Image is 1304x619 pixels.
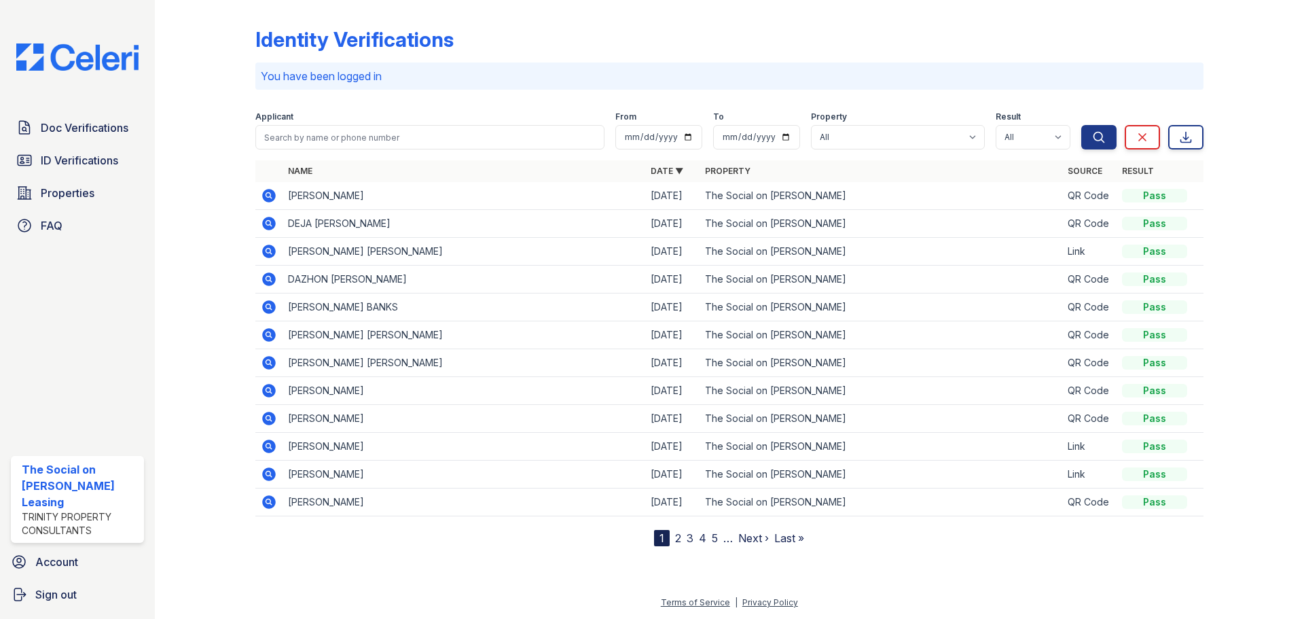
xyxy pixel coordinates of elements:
a: 2 [675,531,681,545]
span: … [723,530,733,546]
div: Pass [1122,440,1187,453]
td: [PERSON_NAME] [PERSON_NAME] [283,321,645,349]
td: QR Code [1062,266,1117,294]
div: Trinity Property Consultants [22,510,139,537]
td: [DATE] [645,266,700,294]
a: Sign out [5,581,149,608]
label: To [713,111,724,122]
p: You have been logged in [261,68,1198,84]
td: [PERSON_NAME] [283,489,645,516]
td: The Social on [PERSON_NAME] [700,405,1062,433]
td: The Social on [PERSON_NAME] [700,321,1062,349]
span: Account [35,554,78,570]
a: 5 [712,531,718,545]
td: The Social on [PERSON_NAME] [700,461,1062,489]
td: Link [1062,433,1117,461]
div: Pass [1122,467,1187,481]
a: Doc Verifications [11,114,144,141]
span: FAQ [41,217,62,234]
td: The Social on [PERSON_NAME] [700,266,1062,294]
div: Pass [1122,217,1187,230]
td: The Social on [PERSON_NAME] [700,377,1062,405]
a: Terms of Service [661,597,730,607]
span: Sign out [35,586,77,603]
div: Pass [1122,384,1187,397]
td: QR Code [1062,489,1117,516]
iframe: chat widget [1247,565,1290,605]
div: Pass [1122,245,1187,258]
a: Date ▼ [651,166,683,176]
td: [DATE] [645,294,700,321]
td: The Social on [PERSON_NAME] [700,294,1062,321]
a: 4 [699,531,706,545]
a: Properties [11,179,144,207]
div: Pass [1122,300,1187,314]
div: Identity Verifications [255,27,454,52]
span: ID Verifications [41,152,118,169]
td: QR Code [1062,210,1117,238]
td: The Social on [PERSON_NAME] [700,238,1062,266]
td: The Social on [PERSON_NAME] [700,182,1062,210]
div: 1 [654,530,670,546]
div: The Social on [PERSON_NAME] Leasing [22,461,139,510]
td: [DATE] [645,377,700,405]
td: [PERSON_NAME] [PERSON_NAME] [283,238,645,266]
td: [DATE] [645,433,700,461]
td: [PERSON_NAME] BANKS [283,294,645,321]
td: [DATE] [645,210,700,238]
div: Pass [1122,328,1187,342]
td: The Social on [PERSON_NAME] [700,489,1062,516]
td: [DATE] [645,182,700,210]
label: From [615,111,636,122]
label: Applicant [255,111,293,122]
td: [DATE] [645,405,700,433]
span: Doc Verifications [41,120,128,136]
a: Property [705,166,750,176]
td: DAZHON [PERSON_NAME] [283,266,645,294]
a: Name [288,166,312,176]
a: Last » [774,531,804,545]
td: [PERSON_NAME] [283,461,645,489]
td: [DATE] [645,238,700,266]
a: ID Verifications [11,147,144,174]
a: Result [1122,166,1154,176]
td: [DATE] [645,321,700,349]
td: Link [1062,238,1117,266]
td: [PERSON_NAME] [283,377,645,405]
a: Next › [738,531,769,545]
td: QR Code [1062,377,1117,405]
a: Privacy Policy [742,597,798,607]
td: DEJA [PERSON_NAME] [283,210,645,238]
img: CE_Logo_Blue-a8612792a0a2168367f1c8372b55b34899dd931a85d93a1a3d3e32e68fde9ad4.png [5,43,149,71]
td: QR Code [1062,349,1117,377]
div: Pass [1122,495,1187,509]
td: QR Code [1062,182,1117,210]
td: QR Code [1062,321,1117,349]
td: The Social on [PERSON_NAME] [700,349,1062,377]
td: Link [1062,461,1117,489]
a: Account [5,548,149,576]
div: Pass [1122,189,1187,202]
td: [PERSON_NAME] [PERSON_NAME] [283,349,645,377]
div: Pass [1122,356,1187,370]
span: Properties [41,185,94,201]
label: Result [996,111,1021,122]
div: | [735,597,738,607]
td: [DATE] [645,349,700,377]
td: [PERSON_NAME] [283,405,645,433]
td: QR Code [1062,294,1117,321]
td: [PERSON_NAME] [283,433,645,461]
a: 3 [687,531,693,545]
label: Property [811,111,847,122]
input: Search by name or phone number [255,125,604,149]
td: [DATE] [645,461,700,489]
td: QR Code [1062,405,1117,433]
td: [DATE] [645,489,700,516]
td: [PERSON_NAME] [283,182,645,210]
div: Pass [1122,272,1187,286]
div: Pass [1122,412,1187,425]
a: FAQ [11,212,144,239]
a: Source [1068,166,1102,176]
td: The Social on [PERSON_NAME] [700,210,1062,238]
